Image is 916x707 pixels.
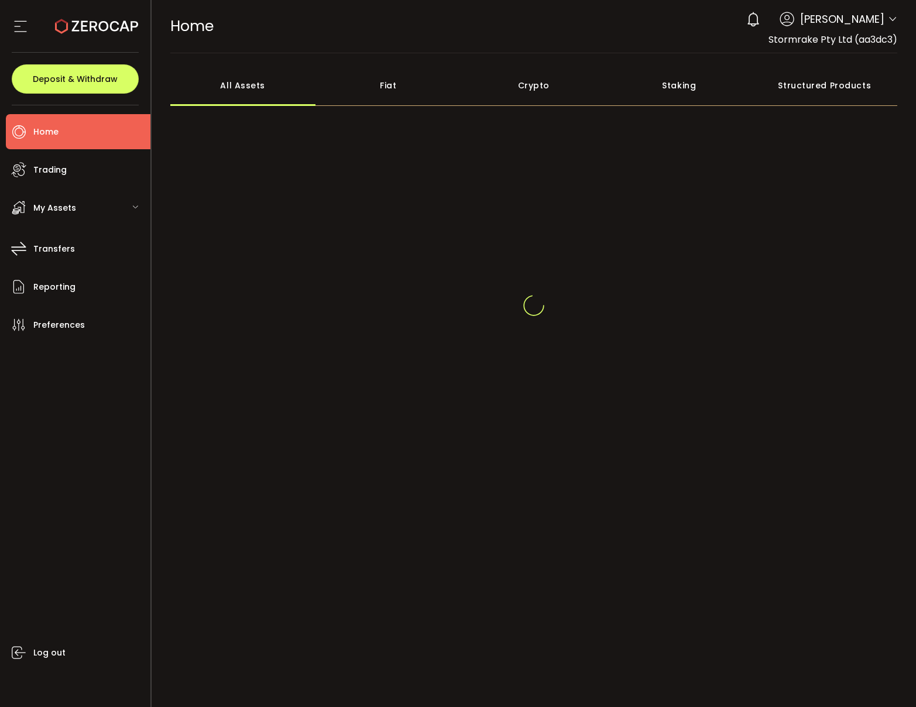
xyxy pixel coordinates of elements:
span: My Assets [33,200,76,217]
div: Crypto [461,65,607,106]
span: Preferences [33,317,85,334]
span: Reporting [33,279,76,296]
span: Transfers [33,241,75,258]
div: Fiat [315,65,461,106]
div: Staking [606,65,752,106]
span: Deposit & Withdraw [33,75,118,83]
div: All Assets [170,65,316,106]
span: Home [170,16,214,36]
span: [PERSON_NAME] [800,11,884,27]
span: Home [33,123,59,140]
span: Trading [33,162,67,179]
span: Log out [33,644,66,661]
div: Structured Products [752,65,898,106]
span: Stormrake Pty Ltd (aa3dc3) [769,33,897,46]
button: Deposit & Withdraw [12,64,139,94]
